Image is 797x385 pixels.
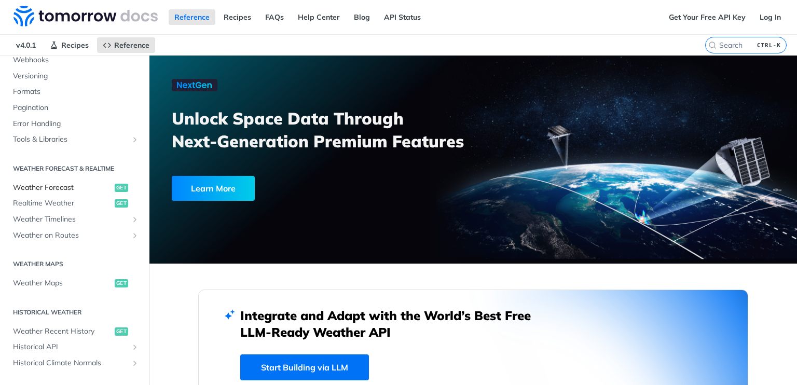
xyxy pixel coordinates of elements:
[13,358,128,368] span: Historical Climate Normals
[8,228,142,243] a: Weather on RoutesShow subpages for Weather on Routes
[378,9,427,25] a: API Status
[292,9,346,25] a: Help Center
[259,9,290,25] a: FAQs
[169,9,215,25] a: Reference
[8,68,142,84] a: Versioning
[8,339,142,355] a: Historical APIShow subpages for Historical API
[172,79,217,91] img: NextGen
[754,9,787,25] a: Log In
[131,231,139,240] button: Show subpages for Weather on Routes
[8,164,142,173] h2: Weather Forecast & realtime
[8,100,142,116] a: Pagination
[172,107,485,153] h3: Unlock Space Data Through Next-Generation Premium Features
[13,214,128,225] span: Weather Timelines
[61,40,89,50] span: Recipes
[115,279,128,287] span: get
[13,71,139,81] span: Versioning
[8,324,142,339] a: Weather Recent Historyget
[13,119,139,129] span: Error Handling
[131,135,139,144] button: Show subpages for Tools & Libraries
[8,308,142,317] h2: Historical Weather
[708,41,717,49] svg: Search
[131,359,139,367] button: Show subpages for Historical Climate Normals
[131,215,139,224] button: Show subpages for Weather Timelines
[172,176,422,201] a: Learn More
[13,134,128,145] span: Tools & Libraries
[8,116,142,132] a: Error Handling
[8,84,142,100] a: Formats
[8,52,142,68] a: Webhooks
[240,354,369,380] a: Start Building via LLM
[8,259,142,269] h2: Weather Maps
[13,198,112,209] span: Realtime Weather
[114,40,149,50] span: Reference
[13,6,158,26] img: Tomorrow.io Weather API Docs
[97,37,155,53] a: Reference
[8,212,142,227] a: Weather TimelinesShow subpages for Weather Timelines
[13,103,139,113] span: Pagination
[13,278,112,288] span: Weather Maps
[240,307,546,340] h2: Integrate and Adapt with the World’s Best Free LLM-Ready Weather API
[13,342,128,352] span: Historical API
[172,176,255,201] div: Learn More
[348,9,376,25] a: Blog
[131,343,139,351] button: Show subpages for Historical API
[13,326,112,337] span: Weather Recent History
[115,199,128,208] span: get
[8,180,142,196] a: Weather Forecastget
[218,9,257,25] a: Recipes
[13,87,139,97] span: Formats
[44,37,94,53] a: Recipes
[8,355,142,371] a: Historical Climate NormalsShow subpages for Historical Climate Normals
[10,37,42,53] span: v4.0.1
[8,132,142,147] a: Tools & LibrariesShow subpages for Tools & Libraries
[8,276,142,291] a: Weather Mapsget
[13,230,128,241] span: Weather on Routes
[13,55,139,65] span: Webhooks
[115,327,128,336] span: get
[663,9,751,25] a: Get Your Free API Key
[115,184,128,192] span: get
[754,40,784,50] kbd: CTRL-K
[13,183,112,193] span: Weather Forecast
[8,196,142,211] a: Realtime Weatherget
